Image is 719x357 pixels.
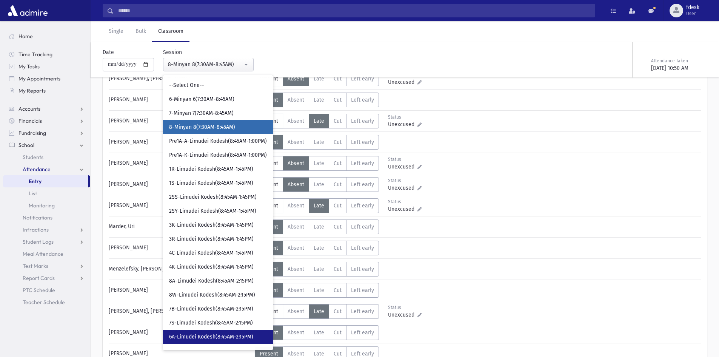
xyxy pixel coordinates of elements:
[351,351,374,357] span: Left early
[314,202,324,209] span: Late
[23,238,54,245] span: Student Logs
[351,202,374,209] span: Left early
[152,21,189,42] a: Classroom
[651,64,705,72] div: [DATE] 10:50 AM
[351,97,374,103] span: Left early
[105,262,255,277] div: Menzelefsky, [PERSON_NAME]
[169,110,234,117] span: 7-Minyan 7(7:30AM-8:45AM)
[288,118,304,124] span: Absent
[3,163,90,175] a: Attendance
[3,272,90,284] a: Report Cards
[169,179,253,187] span: 1S-Limudei Kodesh(8:45AM-1:45PM)
[334,76,342,82] span: Cut
[351,181,374,188] span: Left early
[351,76,374,82] span: Left early
[169,347,253,355] span: 6S-Limudei Kodesh(8:45AM-2:15PM)
[255,135,379,150] div: AttTypes
[351,139,374,145] span: Left early
[288,245,304,251] span: Absent
[18,75,60,82] span: My Appointments
[29,202,55,209] span: Monitoring
[3,103,90,115] a: Accounts
[169,263,254,271] span: 4K-Limudei Kodesh(8:45AM-1:45PM)
[288,160,304,167] span: Absent
[388,163,417,171] span: Unexcused
[169,235,254,243] span: 3R-Limudei Kodesh(8:45AM-1:45PM)
[255,198,379,213] div: AttTypes
[388,156,422,163] div: Status
[103,48,114,56] label: Date
[334,329,342,336] span: Cut
[334,266,342,272] span: Cut
[255,156,379,171] div: AttTypes
[334,224,342,230] span: Cut
[105,304,255,319] div: [PERSON_NAME], [PERSON_NAME]
[255,114,379,128] div: AttTypes
[23,275,55,281] span: Report Cards
[388,184,417,192] span: Unexcused
[288,329,304,336] span: Absent
[288,351,304,357] span: Absent
[255,241,379,255] div: AttTypes
[255,219,379,234] div: AttTypes
[169,193,257,201] span: 2SS-Limudei Kodesh(8:45AM-1:45PM)
[255,304,379,319] div: AttTypes
[18,51,52,58] span: Time Tracking
[314,266,324,272] span: Late
[3,248,90,260] a: Meal Attendance
[334,308,342,315] span: Cut
[3,151,90,163] a: Students
[334,97,342,103] span: Cut
[388,304,422,311] div: Status
[334,287,342,294] span: Cut
[169,305,253,313] span: 7B-Limudei Kodesh(8:45AM-2:15PM)
[334,139,342,145] span: Cut
[18,33,33,40] span: Home
[686,5,699,11] span: fdesk
[314,97,324,103] span: Late
[169,291,255,299] span: 8W-Limudei Kodesh(8:45AM-2:15PM)
[314,139,324,145] span: Late
[334,181,342,188] span: Cut
[3,60,90,73] a: My Tasks
[288,287,304,294] span: Absent
[168,60,243,68] div: 8-Minyan 8(7:30AM-8:45AM)
[314,160,324,167] span: Late
[23,250,63,257] span: Meal Attendance
[351,308,374,315] span: Left early
[255,325,379,340] div: AttTypes
[334,202,342,209] span: Cut
[23,166,51,173] span: Attendance
[288,308,304,315] span: Absent
[3,73,90,85] a: My Appointments
[255,93,379,107] div: AttTypes
[288,266,304,272] span: Absent
[3,260,90,272] a: Test Marks
[169,124,235,131] span: 8-Minyan 8(7:30AM-8:45AM)
[3,236,90,248] a: Student Logs
[23,287,55,294] span: PTC Schedule
[351,118,374,124] span: Left early
[351,160,374,167] span: Left early
[288,202,304,209] span: Absent
[288,224,304,230] span: Absent
[3,175,88,187] a: Entry
[3,115,90,127] a: Financials
[169,333,253,341] span: 6A-Limudei Kodesh(8:45AM-2:15PM)
[103,21,129,42] a: Single
[114,4,595,17] input: Search
[288,139,304,145] span: Absent
[334,245,342,251] span: Cut
[6,3,49,18] img: AdmirePro
[3,30,90,42] a: Home
[18,130,46,136] span: Fundraising
[3,296,90,308] a: Teacher Schedule
[388,205,417,213] span: Unexcused
[105,177,255,192] div: [PERSON_NAME]
[105,325,255,340] div: [PERSON_NAME]
[260,351,278,357] span: Present
[105,283,255,298] div: [PERSON_NAME]
[255,71,379,86] div: AttTypes
[29,190,37,197] span: List
[351,287,374,294] span: Left early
